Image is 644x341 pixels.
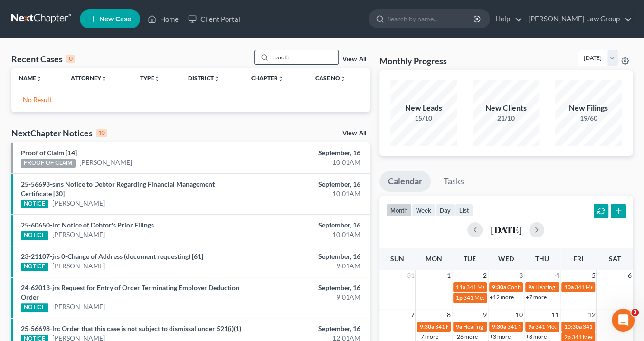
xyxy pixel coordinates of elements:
a: View All [342,130,366,137]
a: [PERSON_NAME] [52,261,105,271]
a: [PERSON_NAME] [79,158,132,167]
a: [PERSON_NAME] [52,302,105,312]
a: Tasks [435,171,473,192]
span: Fri [573,255,583,263]
a: 25-56698-lrc Order that this case is not subject to dismissal under 521(i)(1) [21,324,241,332]
h3: Monthly Progress [379,55,447,66]
span: 341 Meeting for [PERSON_NAME] [507,323,593,330]
input: Search by name... [388,10,474,28]
span: 6 [627,270,633,281]
div: September, 16 [254,324,360,333]
span: 2 [482,270,488,281]
a: +12 more [490,294,514,301]
a: +26 more [454,333,478,340]
i: unfold_more [340,76,346,82]
span: 341 Meeting for [PERSON_NAME] & [PERSON_NAME] [435,323,570,330]
a: Home [143,10,183,28]
a: 23-21107-jrs 0-Change of Address (document requesting) [61] [21,252,203,260]
input: Search by name... [272,50,338,64]
a: Attorneyunfold_more [71,75,107,82]
span: 9:30a [419,323,434,330]
div: NOTICE [21,231,48,240]
a: 25-60650-lrc Notice of Debtor's Prior Filings [21,221,154,229]
span: 4 [554,270,560,281]
span: 11 [550,309,560,321]
span: 3 [631,309,639,316]
div: 9:01AM [254,293,360,302]
span: 341 Meeting for [PERSON_NAME] [464,294,549,301]
div: September, 16 [254,252,360,261]
span: 9:30a [492,323,506,330]
div: New Leads [390,103,457,114]
span: 8 [446,309,452,321]
button: day [436,204,455,217]
a: +3 more [490,333,511,340]
span: 1p [456,294,463,301]
span: 10 [514,309,524,321]
p: - No Result - [19,95,362,104]
span: Mon [425,255,442,263]
div: 10 [96,129,107,137]
button: month [386,204,412,217]
div: September, 16 [254,180,360,189]
div: September, 16 [254,220,360,230]
a: Chapterunfold_more [251,75,284,82]
div: September, 16 [254,283,360,293]
div: 9:01AM [254,261,360,271]
div: 10:01AM [254,230,360,239]
iframe: Intercom live chat [612,309,635,332]
span: 5 [590,270,596,281]
span: Sat [608,255,620,263]
a: Districtunfold_more [188,75,219,82]
a: 24-62013-jrs Request for Entry of Order Terminating Employer Deduction Order [21,284,239,301]
span: 9:30a [492,284,506,291]
div: NOTICE [21,263,48,271]
span: 9 [482,309,488,321]
a: Case Nounfold_more [315,75,346,82]
a: Client Portal [183,10,245,28]
div: 10:01AM [254,158,360,167]
i: unfold_more [101,76,107,82]
a: Calendar [379,171,431,192]
a: [PERSON_NAME] [52,230,105,239]
div: Recent Cases [11,53,75,65]
span: 341 Meeting for [PERSON_NAME] [466,284,552,291]
a: [PERSON_NAME] [52,199,105,208]
span: 341 Meeting for [PERSON_NAME] [535,323,621,330]
span: Confirmation Hearing for [PERSON_NAME] [507,284,616,291]
i: unfold_more [36,76,42,82]
span: Sun [390,255,404,263]
span: 9a [456,323,462,330]
span: Wed [498,255,514,263]
span: 31 [406,270,415,281]
button: week [412,204,436,217]
span: New Case [99,16,131,23]
div: 21/10 [473,114,539,123]
div: 15/10 [390,114,457,123]
button: list [455,204,473,217]
i: unfold_more [278,76,284,82]
div: 10:01AM [254,189,360,199]
div: NOTICE [21,303,48,312]
h2: [DATE] [490,225,521,235]
a: Help [491,10,522,28]
div: New Filings [555,103,622,114]
div: September, 16 [254,148,360,158]
div: NOTICE [21,200,48,208]
a: 25-56693-sms Notice to Debtor Regarding Financial Management Certificate [30] [21,180,215,198]
span: 11a [456,284,465,291]
a: View All [342,56,366,63]
div: 19/60 [555,114,622,123]
a: +7 more [526,294,547,301]
i: unfold_more [154,76,160,82]
a: Proof of Claim [14] [21,149,77,157]
span: 9a [528,323,534,330]
i: unfold_more [214,76,219,82]
span: 3 [518,270,524,281]
span: Thu [535,255,549,263]
a: Nameunfold_more [19,75,42,82]
span: 2p [564,333,571,341]
a: [PERSON_NAME] Law Group [523,10,632,28]
span: 12 [587,309,596,321]
span: Hearing for [PERSON_NAME] [463,323,537,330]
